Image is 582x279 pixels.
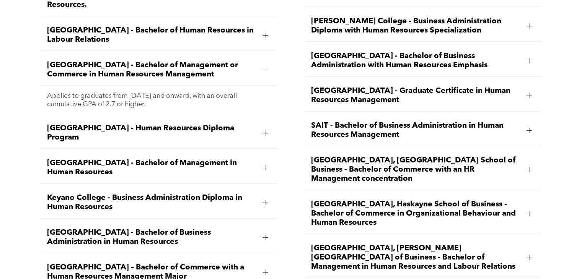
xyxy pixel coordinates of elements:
[47,26,256,44] span: [GEOGRAPHIC_DATA] - Bachelor of Human Resources in Labour Relations
[47,193,256,212] span: Keyano College - Business Administration Diploma in Human Resources
[311,17,520,35] span: [PERSON_NAME] College - Business Administration Diploma with Human Resources Specialization
[311,121,520,139] span: SAIT - Bachelor of Business Administration in Human Resources Management
[47,228,256,247] span: [GEOGRAPHIC_DATA] - Bachelor of Business Administration in Human Resources
[311,244,520,271] span: [GEOGRAPHIC_DATA], [PERSON_NAME][GEOGRAPHIC_DATA] of Business - Bachelor of Management in Human R...
[47,61,256,79] span: [GEOGRAPHIC_DATA] - Bachelor of Management or Commerce in Human Resources Management
[311,156,520,183] span: [GEOGRAPHIC_DATA], [GEOGRAPHIC_DATA] School of Business - Bachelor of Commerce with an HR Managem...
[47,124,256,142] span: [GEOGRAPHIC_DATA] - Human Resources Diploma Program
[311,200,520,227] span: [GEOGRAPHIC_DATA], Haskayne School of Business - Bachelor of Commerce in Organizational Behaviour...
[311,52,520,70] span: [GEOGRAPHIC_DATA] - Bachelor of Business Administration with Human Resources Emphasis
[47,92,271,109] p: Applies to graduates from [DATE] and onward, with an overall cumulative GPA of 2.7 or higher.
[47,159,256,177] span: [GEOGRAPHIC_DATA] - Bachelor of Management in Human Resources
[311,86,520,105] span: [GEOGRAPHIC_DATA] - Graduate Certificate in Human Resources Management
